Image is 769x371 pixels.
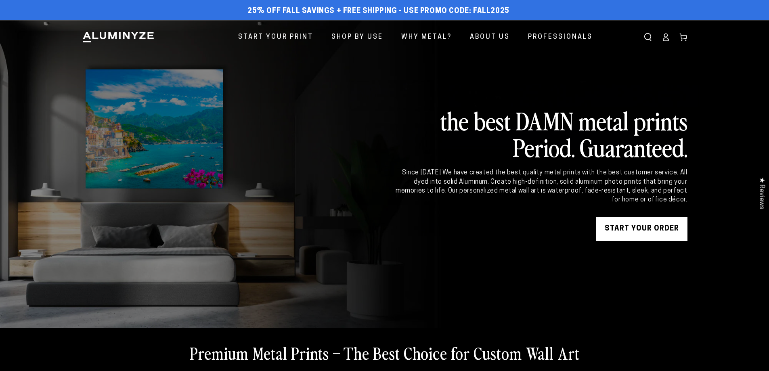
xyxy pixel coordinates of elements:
span: 25% off FALL Savings + Free Shipping - Use Promo Code: FALL2025 [247,7,509,16]
span: Why Metal? [401,31,452,43]
summary: Search our site [639,28,657,46]
span: Professionals [528,31,593,43]
a: Shop By Use [325,27,389,48]
div: Since [DATE] We have created the best quality metal prints with the best customer service. All dy... [394,168,687,205]
a: Start Your Print [232,27,319,48]
div: Click to open Judge.me floating reviews tab [754,171,769,216]
a: About Us [464,27,516,48]
img: Aluminyze [82,31,155,43]
span: Start Your Print [238,31,313,43]
a: Professionals [522,27,599,48]
h2: Premium Metal Prints – The Best Choice for Custom Wall Art [190,342,580,363]
span: Shop By Use [331,31,383,43]
span: About Us [470,31,510,43]
h2: the best DAMN metal prints Period. Guaranteed. [394,107,687,160]
a: Why Metal? [395,27,458,48]
a: START YOUR Order [596,217,687,241]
